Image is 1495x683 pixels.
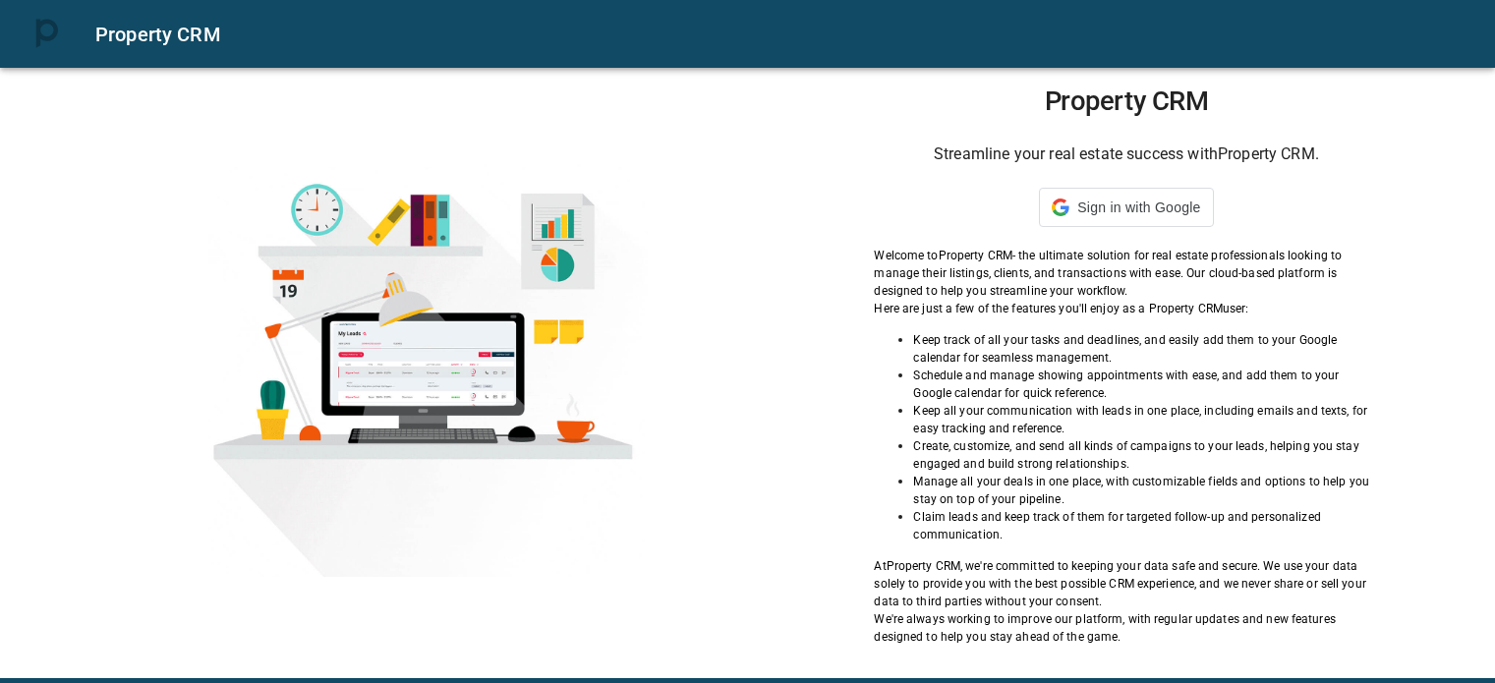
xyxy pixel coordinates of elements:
[913,437,1378,473] p: Create, customize, and send all kinds of campaigns to your leads, helping you stay engaged and bu...
[913,508,1378,543] p: Claim leads and keep track of them for targeted follow-up and personalized communication.
[913,473,1378,508] p: Manage all your deals in one place, with customizable fields and options to help you stay on top ...
[1039,188,1213,227] div: Sign in with Google
[874,557,1378,610] p: At Property CRM , we're committed to keeping your data safe and secure. We use your data solely t...
[1077,199,1200,215] span: Sign in with Google
[874,247,1378,300] p: Welcome to Property CRM - the ultimate solution for real estate professionals looking to manage t...
[874,300,1378,317] p: Here are just a few of the features you'll enjoy as a Property CRM user:
[874,141,1378,168] h6: Streamline your real estate success with Property CRM .
[874,85,1378,117] h1: Property CRM
[913,331,1378,367] p: Keep track of all your tasks and deadlines, and easily add them to your Google calendar for seaml...
[95,19,1471,50] div: Property CRM
[874,610,1378,646] p: We're always working to improve our platform, with regular updates and new features designed to h...
[913,402,1378,437] p: Keep all your communication with leads in one place, including emails and texts, for easy trackin...
[913,367,1378,402] p: Schedule and manage showing appointments with ease, and add them to your Google calendar for quic...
